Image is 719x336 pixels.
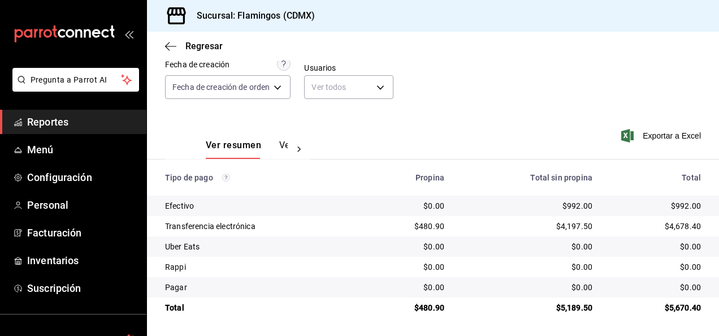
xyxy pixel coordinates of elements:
svg: Los pagos realizados con Pay y otras terminales son montos brutos. [222,174,230,182]
h3: Sucursal: Flamingos (CDMX) [188,9,315,23]
div: Ver todos [304,75,393,99]
button: Pregunta a Parrot AI [12,68,139,92]
font: Menú [27,144,54,156]
div: $0.00 [374,282,444,293]
button: Regresar [165,41,223,51]
div: $0.00 [610,282,701,293]
div: $0.00 [610,241,701,252]
div: $0.00 [462,261,592,273]
div: Total sin propina [462,173,592,182]
div: $0.00 [462,241,592,252]
div: Pestañas de navegación [206,140,288,159]
div: $480.90 [374,302,444,313]
font: Exportar a Excel [643,131,701,140]
font: Inventarios [27,255,79,266]
font: Tipo de pago [165,173,213,182]
div: $992.00 [462,200,592,212]
div: Transferencia electrónica [165,221,356,232]
button: Exportar a Excel [623,129,701,143]
div: Uber Eats [165,241,356,252]
font: Configuración [27,171,92,183]
div: $5,670.40 [610,302,701,313]
div: $0.00 [374,241,444,252]
div: $4,678.40 [610,221,701,232]
div: Total [610,173,701,182]
div: $992.00 [610,200,701,212]
div: Rappi [165,261,356,273]
div: Fecha de creación [165,59,229,71]
font: Personal [27,199,68,211]
span: Fecha de creación de orden [172,81,270,93]
div: Total [165,302,356,313]
button: open_drawer_menu [124,29,133,38]
div: $0.00 [374,200,444,212]
span: Pregunta a Parrot AI [31,74,122,86]
font: Facturación [27,227,81,239]
div: $0.00 [374,261,444,273]
div: Pagar [165,282,356,293]
div: $480.90 [374,221,444,232]
font: Ver resumen [206,140,261,151]
font: Suscripción [27,282,81,294]
font: Reportes [27,116,68,128]
div: $4,197.50 [462,221,592,232]
button: Ver pagos [279,140,322,159]
div: $5,189.50 [462,302,592,313]
div: Propina [374,173,444,182]
div: $0.00 [462,282,592,293]
a: Pregunta a Parrot AI [8,82,139,94]
label: Usuarios [304,64,393,72]
span: Regresar [185,41,223,51]
div: $0.00 [610,261,701,273]
div: Efectivo [165,200,356,212]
